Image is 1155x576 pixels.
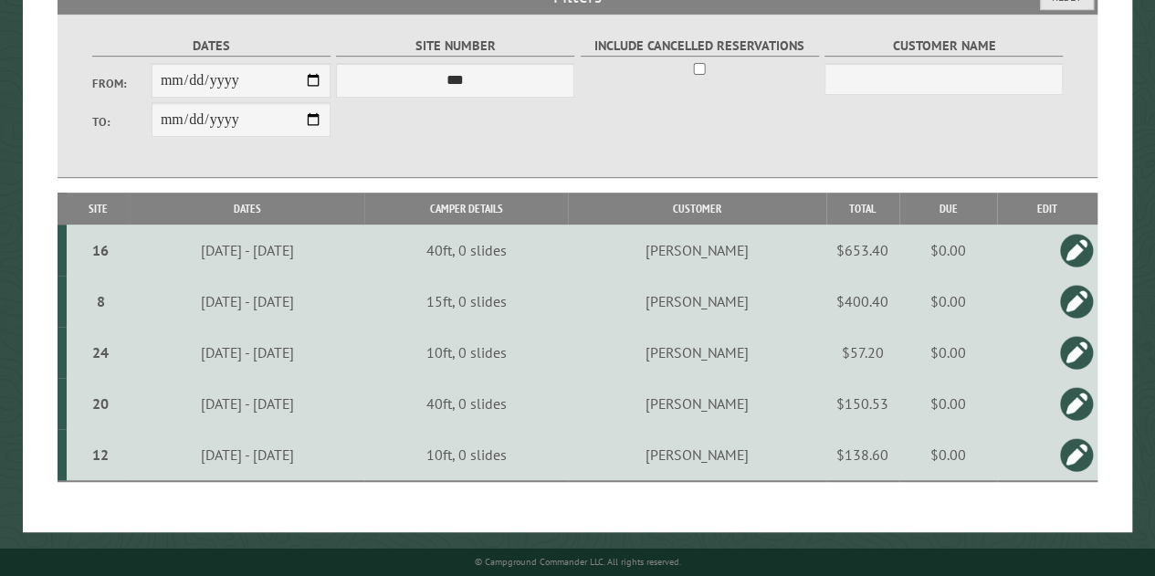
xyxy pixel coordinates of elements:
td: $400.40 [826,276,899,327]
div: 12 [74,445,127,464]
td: $0.00 [899,429,997,481]
div: 16 [74,241,127,259]
td: 10ft, 0 slides [364,327,568,378]
td: 10ft, 0 slides [364,429,568,481]
label: To: [92,113,152,131]
td: $57.20 [826,327,899,378]
div: [DATE] - [DATE] [132,343,361,361]
td: 15ft, 0 slides [364,276,568,327]
td: $0.00 [899,225,997,276]
th: Edit [997,193,1097,225]
div: [DATE] - [DATE] [132,241,361,259]
td: 40ft, 0 slides [364,378,568,429]
th: Customer [568,193,826,225]
td: $0.00 [899,276,997,327]
th: Dates [130,193,363,225]
td: [PERSON_NAME] [568,225,826,276]
label: From: [92,75,152,92]
div: 8 [74,292,127,310]
div: [DATE] - [DATE] [132,292,361,310]
div: 20 [74,394,127,413]
div: [DATE] - [DATE] [132,445,361,464]
th: Total [826,193,899,225]
td: $0.00 [899,378,997,429]
th: Due [899,193,997,225]
div: [DATE] - [DATE] [132,394,361,413]
td: $150.53 [826,378,899,429]
td: [PERSON_NAME] [568,327,826,378]
small: © Campground Commander LLC. All rights reserved. [474,556,680,568]
td: [PERSON_NAME] [568,429,826,481]
td: $0.00 [899,327,997,378]
td: [PERSON_NAME] [568,378,826,429]
label: Include Cancelled Reservations [581,36,819,57]
td: $138.60 [826,429,899,481]
td: $653.40 [826,225,899,276]
th: Camper Details [364,193,568,225]
td: [PERSON_NAME] [568,276,826,327]
label: Site Number [336,36,574,57]
div: 24 [74,343,127,361]
td: 40ft, 0 slides [364,225,568,276]
th: Site [67,193,130,225]
label: Dates [92,36,331,57]
label: Customer Name [824,36,1063,57]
